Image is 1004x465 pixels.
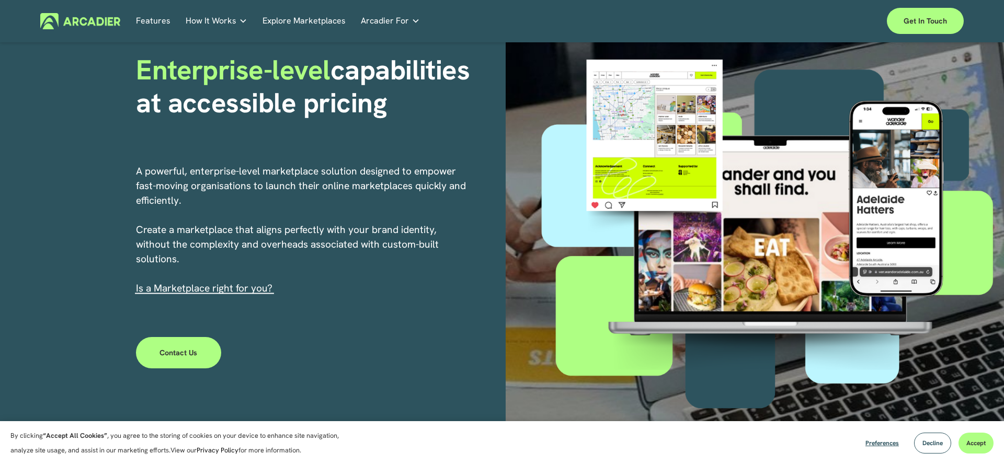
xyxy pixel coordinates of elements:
[136,337,221,368] a: Contact Us
[922,439,943,447] span: Decline
[43,431,107,440] strong: “Accept All Cookies”
[865,439,899,447] span: Preferences
[186,14,236,28] span: How It Works
[139,282,272,295] a: s a Marketplace right for you?
[952,415,1004,465] div: Widget de chat
[887,8,964,34] a: Get in touch
[263,13,346,29] a: Explore Marketplaces
[858,433,907,454] button: Preferences
[136,52,477,120] strong: capabilities at accessible pricing
[136,164,467,296] p: A powerful, enterprise-level marketplace solution designed to empower fast-moving organisations t...
[136,52,330,88] span: Enterprise-level
[10,428,350,458] p: By clicking , you agree to the storing of cookies on your device to enhance site navigation, anal...
[136,282,272,295] span: I
[40,13,120,29] img: Arcadier
[186,13,247,29] a: folder dropdown
[361,14,409,28] span: Arcadier For
[914,433,951,454] button: Decline
[361,13,420,29] a: folder dropdown
[197,446,238,455] a: Privacy Policy
[136,13,170,29] a: Features
[952,415,1004,465] iframe: Chat Widget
